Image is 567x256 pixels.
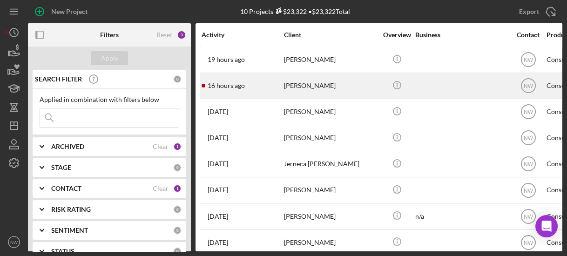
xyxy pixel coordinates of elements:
b: ARCHIVED [51,143,84,150]
div: Apply [101,51,118,65]
div: Jerneca [PERSON_NAME] [284,152,377,176]
button: New Project [28,2,97,21]
div: [PERSON_NAME] [284,74,377,98]
b: SENTIMENT [51,227,88,234]
div: Overview [379,31,414,39]
div: Clear [153,185,169,192]
div: 10 Projects • $23,322 Total [240,7,350,15]
b: STATUS [51,248,74,255]
time: 2025-10-06 23:18 [208,82,245,89]
div: n/a [415,204,508,229]
div: 0 [173,247,182,256]
div: [PERSON_NAME] [284,230,377,255]
div: Business [415,31,508,39]
text: NW [10,240,18,245]
text: NW [524,57,533,63]
div: 0 [173,226,182,235]
div: 1 [173,184,182,193]
text: NW [524,239,533,246]
div: Export [519,2,539,21]
time: 2025-09-29 17:10 [208,134,228,141]
b: CONTACT [51,185,81,192]
button: Export [510,2,562,21]
text: NW [524,187,533,194]
text: NW [524,109,533,115]
time: 2025-09-10 22:48 [208,213,228,220]
div: Client [284,31,377,39]
div: 0 [173,205,182,214]
b: Filters [100,31,119,39]
text: NW [524,83,533,89]
div: [PERSON_NAME] [284,100,377,124]
time: 2025-09-30 21:33 [208,108,228,115]
b: STAGE [51,164,71,171]
div: Reset [156,31,172,39]
div: Open Intercom Messenger [535,215,558,237]
time: 2025-09-25 21:32 [208,160,228,168]
text: NW [524,213,533,220]
div: $23,322 [273,7,307,15]
div: [PERSON_NAME] [284,126,377,150]
div: [PERSON_NAME] [284,47,377,72]
button: Apply [91,51,128,65]
b: RISK RATING [51,206,91,213]
div: [PERSON_NAME] [284,178,377,202]
div: Activity [202,31,283,39]
div: [PERSON_NAME] [284,204,377,229]
time: 2025-09-03 15:01 [208,239,228,246]
div: 0 [173,75,182,83]
div: 0 [173,163,182,172]
div: New Project [51,2,88,21]
text: NW [524,161,533,168]
div: 1 [173,142,182,151]
div: 3 [177,30,186,40]
b: SEARCH FILTER [35,75,82,83]
text: NW [524,135,533,141]
div: Applied in combination with filters below [40,96,179,103]
div: Clear [153,143,169,150]
time: 2025-10-06 20:40 [208,56,245,63]
time: 2025-09-29 17:00 [208,186,228,194]
div: Contact [511,31,546,39]
button: NW [5,233,23,251]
